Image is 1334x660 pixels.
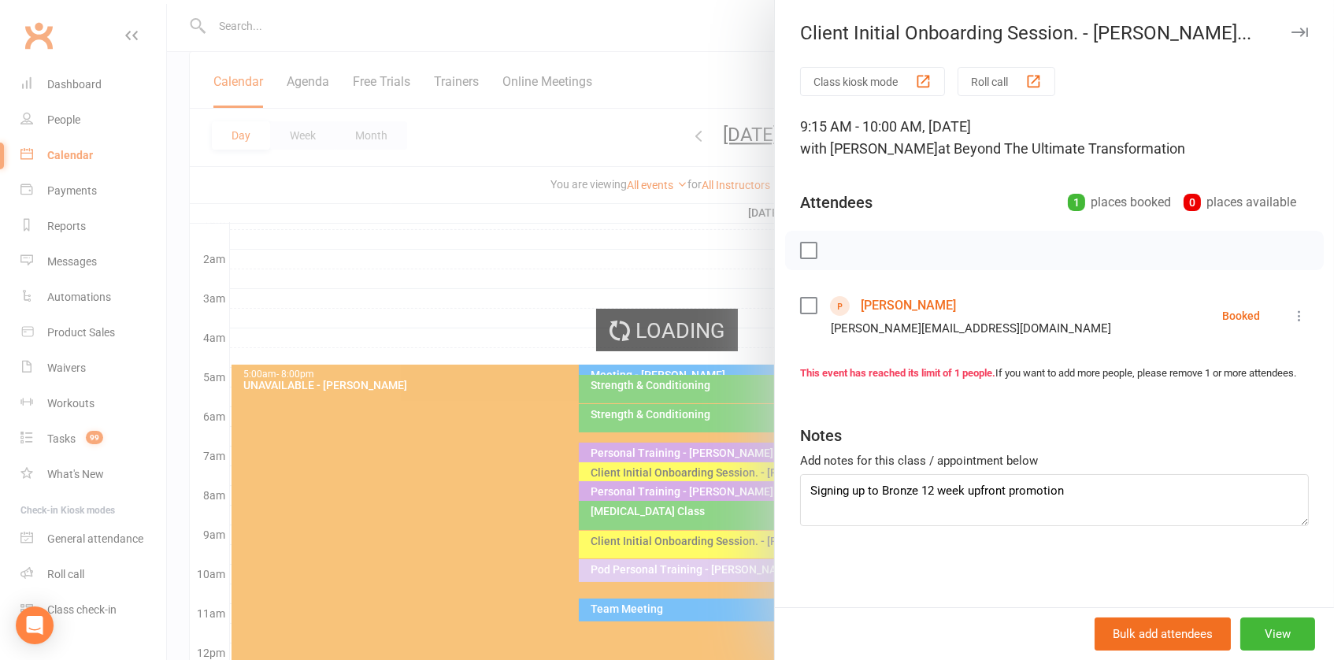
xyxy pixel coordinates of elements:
[938,140,1185,157] span: at Beyond The Ultimate Transformation
[1068,191,1171,213] div: places booked
[800,425,842,447] div: Notes
[800,116,1309,160] div: 9:15 AM - 10:00 AM, [DATE]
[1068,194,1085,211] div: 1
[800,191,873,213] div: Attendees
[800,365,1309,382] div: If you want to add more people, please remove 1 or more attendees.
[958,67,1055,96] button: Roll call
[800,367,995,379] strong: This event has reached its limit of 1 people.
[831,318,1111,339] div: [PERSON_NAME][EMAIL_ADDRESS][DOMAIN_NAME]
[16,606,54,644] div: Open Intercom Messenger
[1184,191,1296,213] div: places available
[861,293,956,318] a: [PERSON_NAME]
[800,451,1309,470] div: Add notes for this class / appointment below
[1184,194,1201,211] div: 0
[1095,617,1231,651] button: Bulk add attendees
[775,22,1334,44] div: Client Initial Onboarding Session. - [PERSON_NAME]...
[800,67,945,96] button: Class kiosk mode
[1222,310,1260,321] div: Booked
[800,140,938,157] span: with [PERSON_NAME]
[1240,617,1315,651] button: View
